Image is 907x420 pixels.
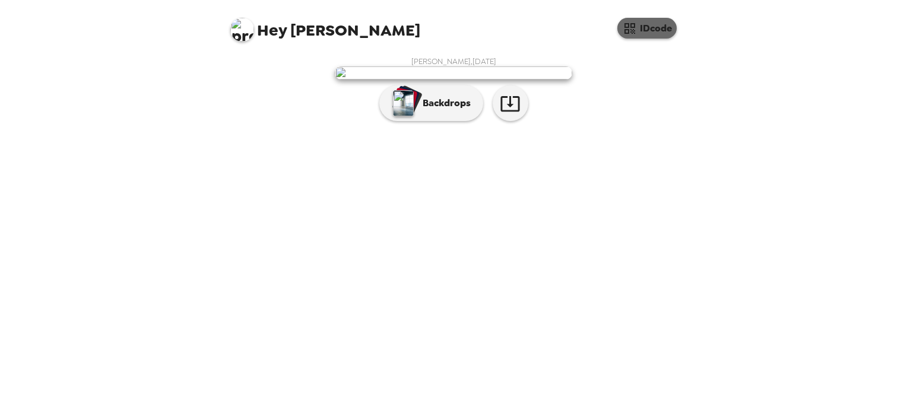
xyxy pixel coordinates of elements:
[617,18,677,39] button: IDcode
[257,20,287,41] span: Hey
[230,18,254,42] img: profile pic
[379,85,483,121] button: Backdrops
[335,66,572,79] img: user
[411,56,496,66] span: [PERSON_NAME] , [DATE]
[230,12,420,39] span: [PERSON_NAME]
[417,96,471,110] p: Backdrops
